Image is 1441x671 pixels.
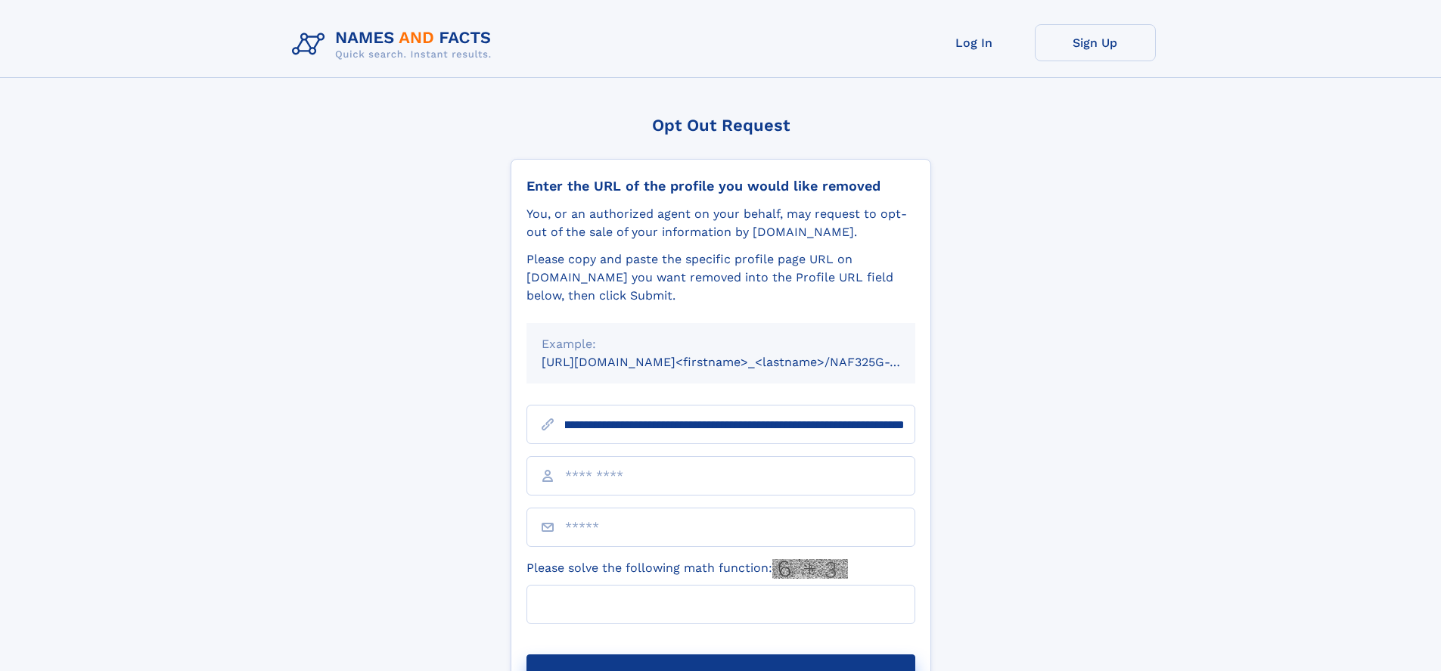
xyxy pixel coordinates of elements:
[526,250,915,305] div: Please copy and paste the specific profile page URL on [DOMAIN_NAME] you want removed into the Pr...
[914,24,1035,61] a: Log In
[1035,24,1156,61] a: Sign Up
[526,205,915,241] div: You, or an authorized agent on your behalf, may request to opt-out of the sale of your informatio...
[542,335,900,353] div: Example:
[286,24,504,65] img: Logo Names and Facts
[526,178,915,194] div: Enter the URL of the profile you would like removed
[542,355,944,369] small: [URL][DOMAIN_NAME]<firstname>_<lastname>/NAF325G-xxxxxxxx
[511,116,931,135] div: Opt Out Request
[526,559,848,579] label: Please solve the following math function:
